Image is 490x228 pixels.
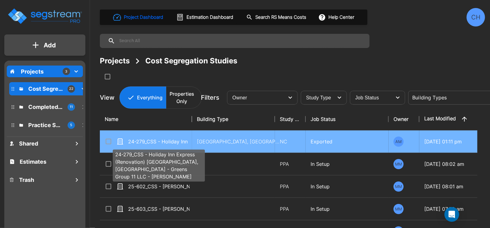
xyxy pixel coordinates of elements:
[311,205,384,213] p: In Setup
[467,8,485,26] div: CH
[19,139,38,148] h1: Shared
[20,158,46,166] h1: Estimates
[192,108,275,130] th: Building Type
[197,138,280,145] p: [GEOGRAPHIC_DATA], [GEOGRAPHIC_DATA]
[424,160,482,168] p: [DATE] 08:02 am
[174,11,237,24] button: Estimation Dashboard
[28,85,63,93] p: Cost Segregation Studies
[145,55,237,66] div: Cost Segregation Studies
[28,103,63,111] p: Completed Projects
[244,11,310,23] button: Search RS Means Costs
[100,93,115,102] p: View
[419,108,487,130] th: Last Modified
[311,138,384,145] p: Exported
[4,36,85,54] button: Add
[394,182,404,192] div: MM
[7,7,82,25] img: Logo
[424,205,482,213] p: [DATE] 07:59 am
[280,205,301,213] p: PPA
[70,104,73,110] p: 11
[65,69,68,74] p: 3
[306,108,389,130] th: Job Status
[115,34,367,48] input: Search All
[128,183,190,190] p: 25-602_CSS - [PERSON_NAME] BBQ and Opal's Oysters [GEOGRAPHIC_DATA], [GEOGRAPHIC_DATA] - Black Fa...
[70,122,73,128] p: 5
[137,94,163,101] p: Everything
[28,121,63,129] p: Practice Samples
[128,138,190,145] p: 24-279_CSS - Holiday Inn Express (Renovation) [GEOGRAPHIC_DATA], [GEOGRAPHIC_DATA] - Greens Group...
[233,95,247,100] span: Owner
[275,108,306,130] th: Study Type
[410,93,488,102] input: Building Types
[317,11,357,23] button: Help Center
[170,90,194,105] p: Properties Only
[120,86,202,109] div: Platform
[19,176,34,184] h1: Trash
[115,151,202,180] p: 24-279_CSS - Holiday Inn Express (Renovation) [GEOGRAPHIC_DATA], [GEOGRAPHIC_DATA] - Greens Group...
[100,55,130,66] div: Projects
[280,138,301,145] p: NC
[311,183,384,190] p: In Setup
[445,207,459,222] div: Open Intercom Messenger
[424,183,482,190] p: [DATE] 08:01 am
[280,160,301,168] p: PPA
[311,160,384,168] p: In Setup
[128,205,190,213] p: 25-603_CSS - [PERSON_NAME] BBQ [GEOGRAPHIC_DATA], [GEOGRAPHIC_DATA] - Black Family Invest. - [PER...
[394,159,404,169] div: MM
[186,14,233,21] h1: Estimation Dashboard
[21,67,44,76] p: Projects
[44,41,56,50] p: Add
[306,95,331,100] span: Study Type
[355,95,379,100] span: Job Status
[255,14,306,21] h1: Search RS Means Costs
[120,86,166,109] button: Everything
[351,89,392,106] div: Select
[166,86,202,109] button: Properties Only
[201,93,220,102] p: Filters
[69,86,73,91] p: 22
[302,89,333,106] div: Select
[424,138,482,145] p: [DATE] 01:11 pm
[394,137,404,147] div: AM
[100,108,192,130] th: Name
[280,183,301,190] p: PPA
[389,108,419,130] th: Owner
[101,70,114,83] button: SelectAll
[124,14,163,21] h1: Project Dashboard
[111,10,167,24] button: Project Dashboard
[228,89,284,106] div: Select
[394,204,404,214] div: MM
